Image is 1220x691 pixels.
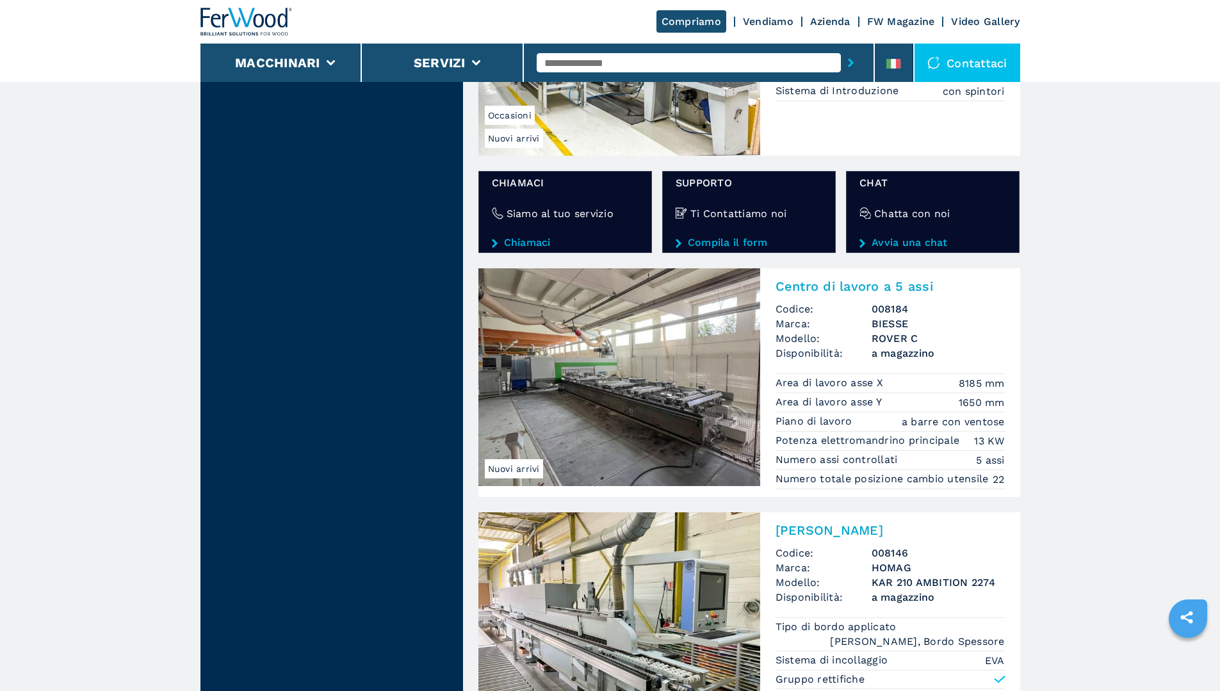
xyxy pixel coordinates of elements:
img: Centro di lavoro a 5 assi BIESSE ROVER C [478,268,760,486]
h3: KAR 210 AMBITION 2274 [872,575,1005,590]
span: Disponibilità: [776,590,872,605]
span: Supporto [676,175,822,190]
span: Occasioni [485,106,535,125]
span: Modello: [776,575,872,590]
p: Numero assi controllati [776,453,901,467]
p: Tipo di bordo applicato [776,620,900,634]
span: a magazzino [872,346,1005,361]
img: Ferwood [200,8,293,36]
h4: Siamo al tuo servizio [507,206,614,221]
span: a magazzino [872,590,1005,605]
span: Disponibilità: [776,346,872,361]
button: Macchinari [235,55,320,70]
a: Vendiamo [743,15,793,28]
span: Codice: [776,546,872,560]
img: Ti Contattiamo noi [676,207,687,219]
a: Video Gallery [951,15,1020,28]
a: Chiamaci [492,237,638,248]
span: Modello: [776,331,872,346]
p: Area di lavoro asse X [776,376,887,390]
a: Compila il form [676,237,822,248]
h2: Centro di lavoro a 5 assi [776,279,1005,294]
div: Contattaci [915,44,1020,82]
em: a barre con ventose [902,414,1005,429]
button: submit-button [841,48,861,77]
p: Gruppo rettifiche [776,672,865,687]
em: 1650 mm [959,395,1005,410]
h3: ROVER C [872,331,1005,346]
h4: Chatta con noi [874,206,950,221]
a: Avvia una chat [859,237,1006,248]
button: Servizi [414,55,466,70]
p: Area di lavoro asse Y [776,395,886,409]
h3: HOMAG [872,560,1005,575]
p: Piano di lavoro [776,414,856,428]
img: Siamo al tuo servizio [492,207,503,219]
em: con spintori [943,84,1005,99]
span: Chiamaci [492,175,638,190]
img: Contattaci [927,56,940,69]
span: Nuovi arrivi [485,459,543,478]
span: Marca: [776,316,872,331]
h2: [PERSON_NAME] [776,523,1005,538]
span: chat [859,175,1006,190]
a: Azienda [810,15,850,28]
em: 13 KW [974,434,1004,448]
p: Sistema di Introduzione [776,84,902,98]
span: Codice: [776,302,872,316]
em: 8185 mm [959,376,1005,391]
a: Centro di lavoro a 5 assi BIESSE ROVER CNuovi arriviCentro di lavoro a 5 assiCodice:008184Marca:B... [478,268,1020,497]
h3: BIESSE [872,316,1005,331]
h4: Ti Contattiamo noi [690,206,787,221]
a: Compriamo [656,10,726,33]
p: Numero totale posizione cambio utensile [776,472,992,486]
img: Chatta con noi [859,207,871,219]
h3: 008184 [872,302,1005,316]
a: sharethis [1171,601,1203,633]
span: Nuovi arrivi [485,129,543,148]
a: FW Magazine [867,15,935,28]
em: [PERSON_NAME], Bordo Spessore [830,634,1004,649]
iframe: Chat [1166,633,1210,681]
h3: 008146 [872,546,1005,560]
em: 22 [993,472,1005,487]
p: Potenza elettromandrino principale [776,434,963,448]
p: Sistema di incollaggio [776,653,891,667]
span: Marca: [776,560,872,575]
em: 5 assi [976,453,1005,467]
em: EVA [985,653,1005,668]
